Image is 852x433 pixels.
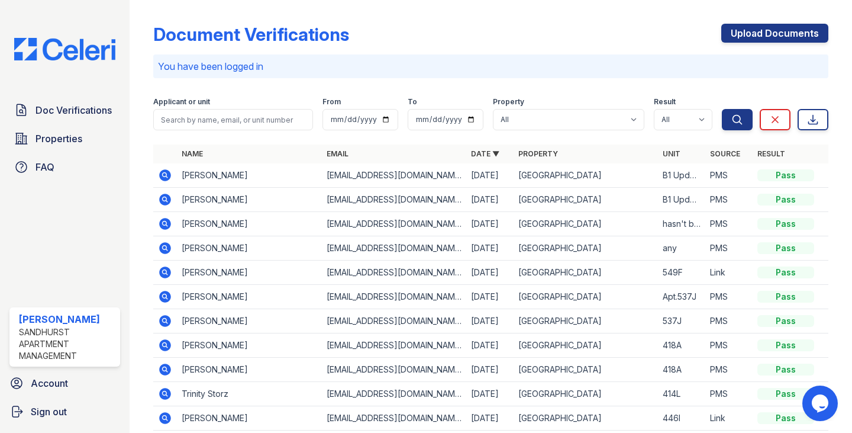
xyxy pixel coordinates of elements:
[9,98,120,122] a: Doc Verifications
[177,236,321,261] td: [PERSON_NAME]
[705,382,753,406] td: PMS
[802,386,840,421] iframe: chat widget
[322,406,466,431] td: [EMAIL_ADDRESS][DOMAIN_NAME]
[705,188,753,212] td: PMS
[471,149,499,158] a: Date ▼
[514,358,658,382] td: [GEOGRAPHIC_DATA]
[466,163,514,188] td: [DATE]
[322,358,466,382] td: [EMAIL_ADDRESS][DOMAIN_NAME]
[322,188,466,212] td: [EMAIL_ADDRESS][DOMAIN_NAME]
[408,97,417,107] label: To
[514,382,658,406] td: [GEOGRAPHIC_DATA]
[514,163,658,188] td: [GEOGRAPHIC_DATA]
[153,109,313,130] input: Search by name, email, or unit number
[518,149,558,158] a: Property
[19,312,115,326] div: [PERSON_NAME]
[322,236,466,261] td: [EMAIL_ADDRESS][DOMAIN_NAME]
[757,242,814,254] div: Pass
[177,163,321,188] td: [PERSON_NAME]
[757,291,814,303] div: Pass
[9,155,120,179] a: FAQ
[514,236,658,261] td: [GEOGRAPHIC_DATA]
[327,149,348,158] a: Email
[322,97,341,107] label: From
[322,212,466,236] td: [EMAIL_ADDRESS][DOMAIN_NAME]
[514,333,658,358] td: [GEOGRAPHIC_DATA]
[658,333,705,358] td: 418A
[153,24,349,45] div: Document Verifications
[5,371,125,395] a: Account
[182,149,203,158] a: Name
[757,149,785,158] a: Result
[514,406,658,431] td: [GEOGRAPHIC_DATA]
[705,236,753,261] td: PMS
[466,309,514,333] td: [DATE]
[705,285,753,309] td: PMS
[9,127,120,150] a: Properties
[757,169,814,181] div: Pass
[19,326,115,362] div: Sandhurst Apartment Management
[721,24,828,43] a: Upload Documents
[177,333,321,358] td: [PERSON_NAME]
[705,333,753,358] td: PMS
[757,339,814,351] div: Pass
[35,103,112,117] span: Doc Verifications
[158,59,824,73] p: You have been logged in
[177,358,321,382] td: [PERSON_NAME]
[322,163,466,188] td: [EMAIL_ADDRESS][DOMAIN_NAME]
[322,285,466,309] td: [EMAIL_ADDRESS][DOMAIN_NAME]
[710,149,740,158] a: Source
[658,212,705,236] td: hasn't been assigned
[705,309,753,333] td: PMS
[466,261,514,285] td: [DATE]
[35,131,82,146] span: Properties
[5,400,125,424] a: Sign out
[466,333,514,358] td: [DATE]
[322,309,466,333] td: [EMAIL_ADDRESS][DOMAIN_NAME]
[5,38,125,60] img: CE_Logo_Blue-a8612792a0a2168367f1c8372b55b34899dd931a85d93a1a3d3e32e68fde9ad4.png
[658,285,705,309] td: Apt.537J
[705,163,753,188] td: PMS
[757,315,814,327] div: Pass
[177,188,321,212] td: [PERSON_NAME]
[177,285,321,309] td: [PERSON_NAME]
[177,406,321,431] td: [PERSON_NAME]
[514,188,658,212] td: [GEOGRAPHIC_DATA]
[658,309,705,333] td: 537J
[757,267,814,278] div: Pass
[705,261,753,285] td: Link
[466,212,514,236] td: [DATE]
[705,358,753,382] td: PMS
[466,358,514,382] td: [DATE]
[322,382,466,406] td: [EMAIL_ADDRESS][DOMAIN_NAME]
[757,218,814,230] div: Pass
[322,261,466,285] td: [EMAIL_ADDRESS][DOMAIN_NAME]
[466,188,514,212] td: [DATE]
[177,382,321,406] td: Trinity Storz
[658,261,705,285] td: 549F
[466,382,514,406] td: [DATE]
[466,236,514,261] td: [DATE]
[658,163,705,188] td: B1 Updated
[757,412,814,424] div: Pass
[663,149,680,158] a: Unit
[514,212,658,236] td: [GEOGRAPHIC_DATA]
[177,309,321,333] td: [PERSON_NAME]
[31,405,67,419] span: Sign out
[514,309,658,333] td: [GEOGRAPHIC_DATA]
[153,97,210,107] label: Applicant or unit
[177,212,321,236] td: [PERSON_NAME]
[658,188,705,212] td: B1 Updated
[322,333,466,358] td: [EMAIL_ADDRESS][DOMAIN_NAME]
[493,97,524,107] label: Property
[654,97,676,107] label: Result
[466,285,514,309] td: [DATE]
[658,406,705,431] td: 446I
[705,212,753,236] td: PMS
[177,261,321,285] td: [PERSON_NAME]
[757,388,814,400] div: Pass
[514,285,658,309] td: [GEOGRAPHIC_DATA]
[31,376,68,390] span: Account
[35,160,54,174] span: FAQ
[466,406,514,431] td: [DATE]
